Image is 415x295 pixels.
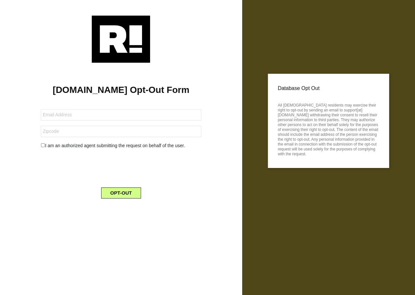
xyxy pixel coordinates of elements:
[101,187,141,199] button: OPT-OUT
[72,154,170,180] iframe: reCAPTCHA
[278,101,379,157] p: All [DEMOGRAPHIC_DATA] residents may exercise their right to opt-out by sending an email to suppo...
[10,84,232,96] h1: [DOMAIN_NAME] Opt-Out Form
[41,126,201,137] input: Zipcode
[278,83,379,93] p: Database Opt Out
[92,16,150,63] img: Retention.com
[41,109,201,121] input: Email Address
[36,142,206,149] div: I am an authorized agent submitting the request on behalf of the user.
